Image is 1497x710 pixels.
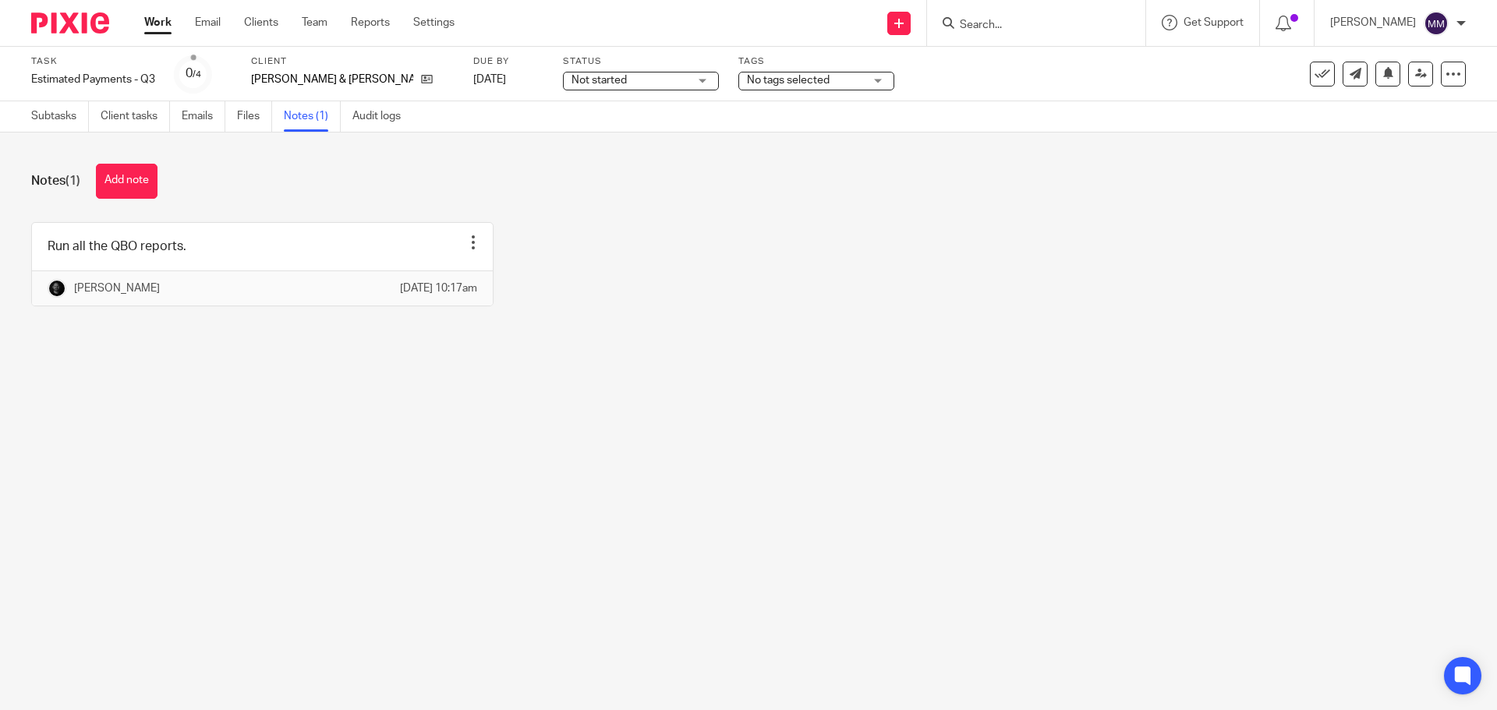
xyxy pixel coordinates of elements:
a: Team [302,15,327,30]
a: Notes (1) [284,101,341,132]
a: Files [237,101,272,132]
a: Email [195,15,221,30]
a: Reports [351,15,390,30]
button: Add note [96,164,157,199]
a: Work [144,15,172,30]
span: No tags selected [747,75,830,86]
label: Status [563,55,719,68]
label: Tags [738,55,894,68]
img: svg%3E [1424,11,1449,36]
label: Due by [473,55,543,68]
div: 0 [186,65,201,83]
a: Settings [413,15,455,30]
span: Get Support [1184,17,1244,28]
p: [PERSON_NAME] [1330,15,1416,30]
h1: Notes [31,173,80,189]
p: [PERSON_NAME] [74,281,160,296]
label: Client [251,55,454,68]
img: Chris.jpg [48,279,66,298]
small: /4 [193,70,201,79]
a: Clients [244,15,278,30]
span: (1) [65,175,80,187]
a: Client tasks [101,101,170,132]
span: [DATE] [473,74,506,85]
a: Audit logs [352,101,412,132]
p: [DATE] 10:17am [400,281,477,296]
p: [PERSON_NAME] & [PERSON_NAME] [251,72,413,87]
img: Pixie [31,12,109,34]
div: Estimated Payments - Q3 [31,72,155,87]
a: Emails [182,101,225,132]
input: Search [958,19,1099,33]
a: Subtasks [31,101,89,132]
span: Not started [572,75,627,86]
label: Task [31,55,155,68]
